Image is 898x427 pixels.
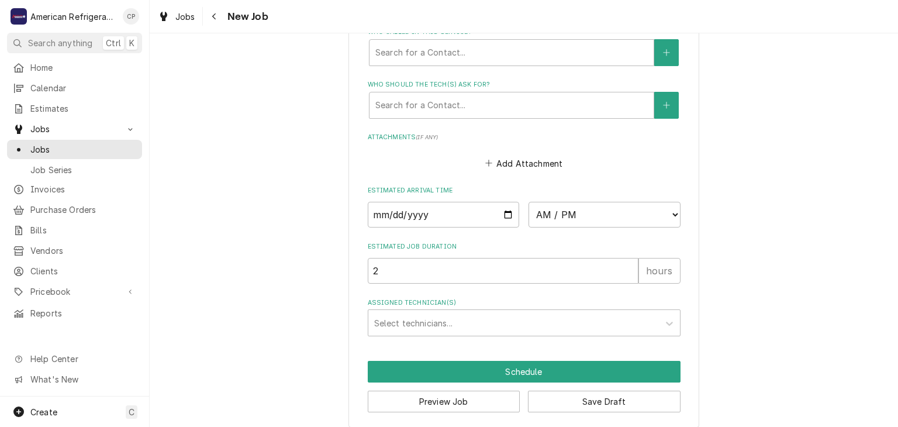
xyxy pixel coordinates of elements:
[30,265,136,277] span: Clients
[368,186,681,228] div: Estimated Arrival Time
[30,373,135,385] span: What's New
[30,61,136,74] span: Home
[30,82,136,94] span: Calendar
[663,101,670,109] svg: Create New Contact
[30,224,136,236] span: Bills
[368,80,681,89] label: Who should the tech(s) ask for?
[368,133,681,142] label: Attachments
[175,11,195,23] span: Jobs
[11,8,27,25] div: American Refrigeration LLC's Avatar
[30,183,136,195] span: Invoices
[7,200,142,219] a: Purchase Orders
[123,8,139,25] div: Cordel Pyle's Avatar
[638,258,681,284] div: hours
[7,33,142,53] button: Search anythingCtrlK
[7,349,142,369] a: Go to Help Center
[654,39,679,66] button: Create New Contact
[416,134,438,140] span: ( if any )
[7,160,142,180] a: Job Series
[7,282,142,301] a: Go to Pricebook
[30,407,57,417] span: Create
[30,353,135,365] span: Help Center
[30,204,136,216] span: Purchase Orders
[30,285,119,298] span: Pricebook
[7,119,142,139] a: Go to Jobs
[368,298,681,336] div: Assigned Technician(s)
[30,245,136,257] span: Vendors
[7,180,142,199] a: Invoices
[368,383,681,412] div: Button Group Row
[654,92,679,119] button: Create New Contact
[368,361,681,412] div: Button Group
[153,7,200,26] a: Jobs
[368,242,681,252] label: Estimated Job Duration
[368,391,520,412] button: Preview Job
[28,37,92,49] span: Search anything
[106,37,121,49] span: Ctrl
[205,7,224,26] button: Navigate back
[11,8,27,25] div: A
[30,11,116,23] div: American Refrigeration LLC
[7,370,142,389] a: Go to What's New
[368,186,681,195] label: Estimated Arrival Time
[368,27,681,66] div: Who called in this service?
[7,261,142,281] a: Clients
[7,304,142,323] a: Reports
[7,241,142,260] a: Vendors
[7,140,142,159] a: Jobs
[368,361,681,383] div: Button Group Row
[663,49,670,57] svg: Create New Contact
[528,391,681,412] button: Save Draft
[368,202,520,228] input: Date
[129,37,134,49] span: K
[7,99,142,118] a: Estimates
[368,242,681,284] div: Estimated Job Duration
[7,58,142,77] a: Home
[368,80,681,118] div: Who should the tech(s) ask for?
[368,361,681,383] button: Schedule
[30,143,136,156] span: Jobs
[30,164,136,176] span: Job Series
[7,78,142,98] a: Calendar
[123,8,139,25] div: CP
[483,155,565,171] button: Add Attachment
[224,9,268,25] span: New Job
[368,133,681,171] div: Attachments
[30,123,119,135] span: Jobs
[30,307,136,319] span: Reports
[368,298,681,308] label: Assigned Technician(s)
[529,202,681,228] select: Time Select
[30,102,136,115] span: Estimates
[129,406,134,418] span: C
[7,221,142,240] a: Bills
